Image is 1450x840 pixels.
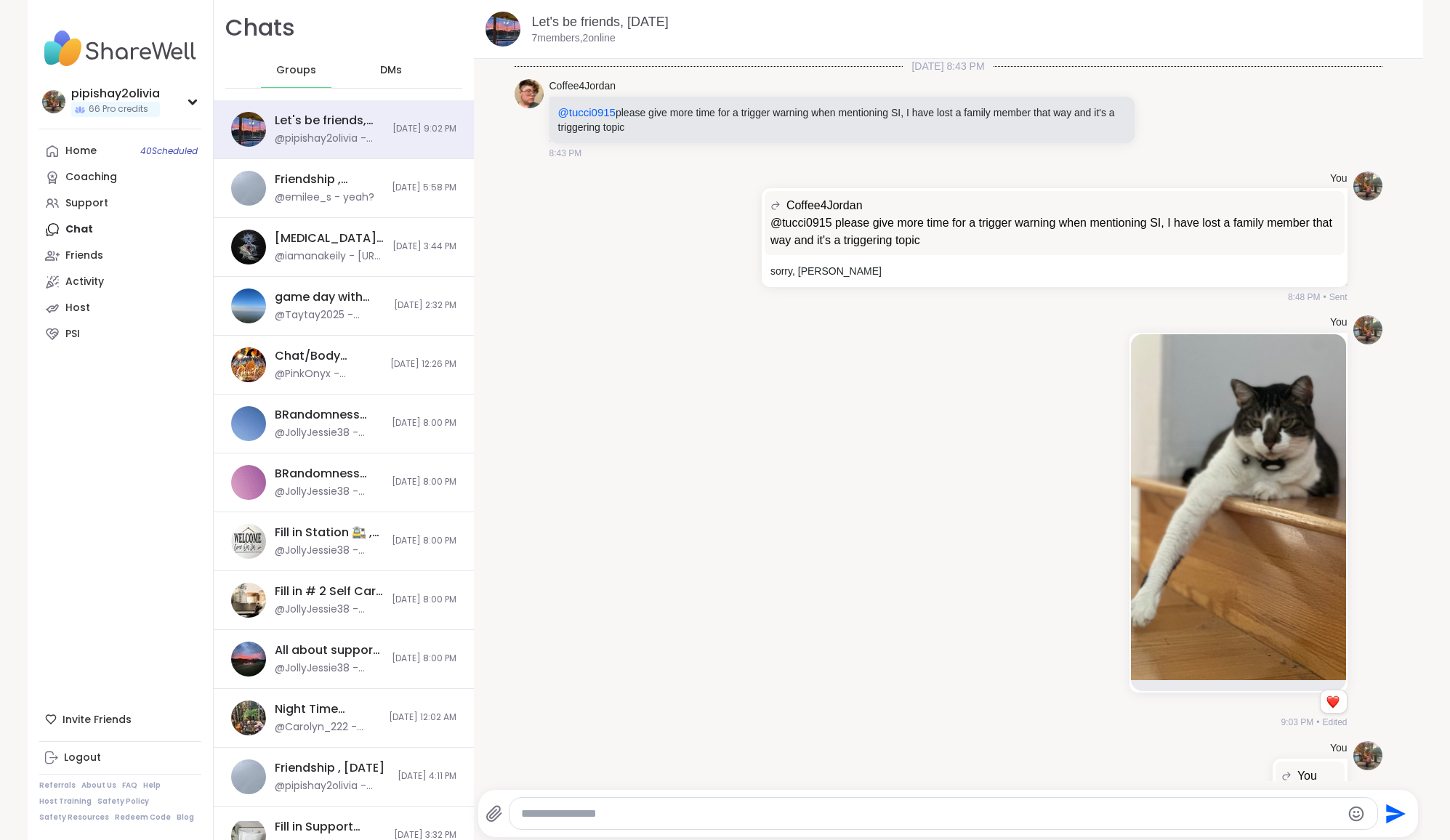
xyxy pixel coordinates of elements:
a: Safety Policy [97,796,149,807]
img: Friendship , Oct 05 [231,759,266,794]
img: Fill in # 2 Self Care Journal Discussion Chat, Oct 05 [231,583,266,618]
h1: Chats [225,12,295,44]
span: Groups [276,63,316,78]
button: Send [1378,797,1411,830]
div: Activity [65,275,104,289]
div: [MEDICAL_DATA] Support Class, [DATE] [275,230,384,246]
img: Night Time Reflection and/or Body Doubling, Oct 05 [231,700,266,735]
img: BRandomness last call -Kink Q&A and discussion, Oct 05 [231,406,266,441]
span: Sent [1329,291,1348,304]
div: Support [65,196,108,211]
span: [DATE] 8:00 PM [392,653,456,665]
div: @pipishay2olivia - meow meow [275,132,384,146]
span: 9:03 PM [1281,716,1314,729]
div: game day with friends , [DATE] [275,289,385,305]
div: All about support , [DATE] [275,642,383,658]
img: pipishay2olivia [42,90,65,113]
h4: You [1330,171,1348,186]
a: Support [39,190,201,217]
img: Fill in Station 🚉 , Oct 05 [231,524,266,559]
span: Edited [1322,716,1347,729]
div: Coaching [65,170,117,185]
div: Fill in Station 🚉 , [DATE] [275,525,383,541]
h4: You [1330,741,1348,756]
img: Let's be friends, Oct 08 [231,112,266,147]
img: Friendship , Oct 08 [231,171,266,206]
div: @emilee_s - yeah? [275,190,374,205]
span: [DATE] 3:44 PM [392,241,456,253]
div: @pipishay2olivia - [URL][DOMAIN_NAME] [275,779,389,793]
div: Reaction list [1321,690,1346,714]
a: Help [143,780,161,791]
img: game day with friends , Oct 08 [231,288,266,323]
div: Host [65,301,90,315]
span: 66 Pro credits [89,103,148,116]
a: Let's be friends, [DATE] [532,15,669,29]
div: @JollyJessie38 - [URL][DOMAIN_NAME] [275,602,383,617]
div: PSI [65,327,80,342]
a: PSI [39,321,201,347]
a: FAQ [122,780,137,791]
div: Let's be friends, [DATE] [275,113,384,129]
img: https://sharewell-space-live.sfo3.digitaloceanspaces.com/user-generated/55b63ce6-323a-4f13-9d6e-1... [1353,171,1382,201]
span: [DATE] 2:32 PM [394,299,456,312]
img: BRandomness Ohana Open Forum, Oct 05 [231,465,266,500]
p: 7 members, 2 online [532,31,616,46]
img: https://sharewell-space-live.sfo3.digitaloceanspaces.com/user-generated/134d9bb1-a290-4167-8a01-5... [515,79,544,108]
div: Night Time Reflection and/or Body Doubling, [DATE] [275,701,380,717]
a: Blog [177,812,194,823]
div: @JollyJessie38 - [URL][DOMAIN_NAME] [275,544,383,558]
div: @JollyJessie38 - [URL][DOMAIN_NAME] [275,485,383,499]
img: IMG_4581.jpeg [1131,334,1346,680]
a: Activity [39,269,201,295]
a: Referrals [39,780,76,791]
button: Reactions: love [1325,696,1340,708]
a: Home40Scheduled [39,138,201,164]
p: please give more time for a trigger warning when mentioning SI, I have lost a family member that ... [558,105,1127,134]
a: Coaching [39,164,201,190]
h4: You [1330,315,1348,330]
span: [DATE] 5:58 PM [392,182,456,194]
img: https://sharewell-space-live.sfo3.digitaloceanspaces.com/user-generated/55b63ce6-323a-4f13-9d6e-1... [1353,741,1382,770]
div: @Carolyn_222 - @lyssa From Oracle of the 7 Energies [275,720,380,735]
span: [DATE] 8:00 PM [392,476,456,488]
a: About Us [81,780,116,791]
div: Home [65,144,97,158]
textarea: Type your message [521,807,1341,821]
a: Host Training [39,796,92,807]
div: BRandomness Ohana Open Forum, [DATE] [275,466,383,482]
p: sorry, [PERSON_NAME] [770,264,1339,278]
span: You [1297,767,1317,785]
span: [DATE] 12:02 AM [389,711,456,724]
div: Fill in # 2 Self Care Journal Discussion Chat, [DATE] [275,583,383,599]
a: Friends [39,243,201,269]
span: Coffee4Jordan [786,197,863,214]
div: Friendship , [DATE] [275,760,384,776]
span: DMs [380,63,402,78]
div: Fill in Support Comfort Group # 1, [DATE] [275,819,385,835]
div: @JollyJessie38 - [URL][DOMAIN_NAME] [275,426,383,440]
span: [DATE] 8:00 PM [392,535,456,547]
div: Friends [65,249,103,263]
span: [DATE] 8:00 PM [392,417,456,429]
div: Invite Friends [39,706,201,732]
img: Let's be friends, Oct 08 [486,12,520,47]
span: [DATE] 8:43 PM [903,59,993,73]
span: [DATE] 4:11 PM [398,770,456,783]
a: Host [39,295,201,321]
a: Safety Resources [39,812,109,823]
p: @tucci0915 please give more time for a trigger warning when mentioning SI, I have lost a family m... [770,214,1339,249]
img: Postpartum Support Class, Oct 09 [231,230,266,264]
span: [DATE] 9:02 PM [392,123,456,135]
a: Redeem Code [115,812,171,823]
span: [DATE] 8:00 PM [392,594,456,606]
img: ShareWell Nav Logo [39,23,201,74]
a: Logout [39,745,201,771]
div: @PinkOnyx - [MEDICAL_DATA] lol [275,367,382,381]
span: 40 Scheduled [140,145,198,157]
div: Logout [64,751,101,765]
span: [DATE] 12:26 PM [390,358,456,371]
span: • [1316,716,1319,729]
img: All about support , Oct 05 [231,642,266,677]
button: Emoji picker [1348,805,1365,823]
